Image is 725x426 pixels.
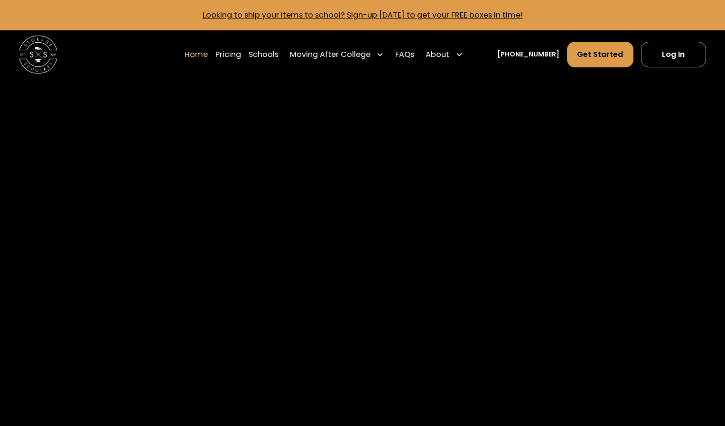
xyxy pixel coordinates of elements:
[215,41,241,68] a: Pricing
[567,42,633,67] a: Get Started
[426,49,449,60] div: About
[185,41,208,68] a: Home
[19,36,57,74] img: Storage Scholars main logo
[203,9,523,20] a: Looking to ship your items to school? Sign-up [DATE] to get your FREE boxes in time!
[395,41,414,68] a: FAQs
[290,49,371,60] div: Moving After College
[249,41,279,68] a: Schools
[497,49,559,59] a: [PHONE_NUMBER]
[641,42,706,67] a: Log In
